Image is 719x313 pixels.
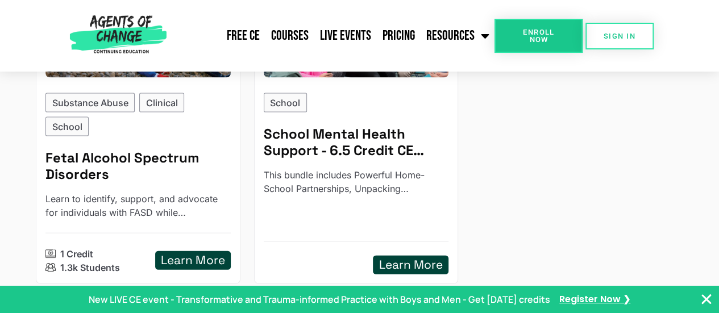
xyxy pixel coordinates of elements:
nav: Menu [171,22,494,50]
a: Register Now ❯ [559,293,630,306]
p: Substance Abuse [52,96,128,110]
h5: Fetal Alcohol Spectrum Disorders [45,150,231,183]
a: SIGN IN [585,23,654,49]
span: SIGN IN [604,32,635,40]
a: Live Events [314,22,377,50]
p: 1.3k Students [60,261,120,274]
p: Learn to identify, support, and advocate for individuals with FASD while transforming systems of ... [45,192,231,219]
p: Clinical [146,96,178,110]
p: School [52,120,82,133]
button: Close Banner [700,293,713,306]
p: School [270,96,300,110]
a: Pricing [377,22,421,50]
a: Free CE [221,22,265,50]
p: New LIVE CE event - Transformative and Trauma-informed Practice with Boys and Men - Get [DATE] cr... [89,293,550,306]
p: This bundle includes Powerful Home-School Partnerships, Unpacking Perfectionism, School Avoidance... [264,168,449,195]
h5: Learn More [161,253,225,268]
h5: School Mental Health Support - 6.5 Credit CE Bundle [264,126,449,159]
a: Courses [265,22,314,50]
a: Resources [421,22,494,50]
a: Enroll Now [494,19,583,53]
p: 1 Credit [60,247,93,261]
h5: Learn More [379,258,443,272]
span: Enroll Now [513,28,564,43]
